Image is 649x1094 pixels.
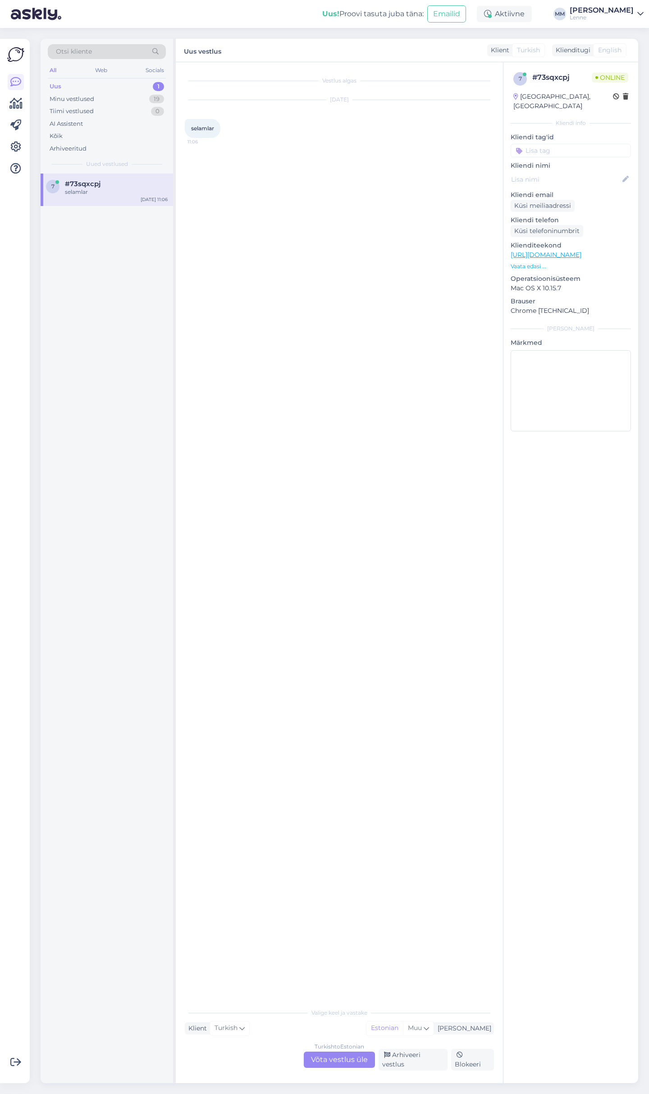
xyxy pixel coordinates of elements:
p: Kliendi tag'id [511,133,631,142]
div: Socials [144,64,166,76]
div: Vestlus algas [185,77,494,85]
p: Mac OS X 10.15.7 [511,284,631,293]
p: Märkmed [511,338,631,348]
p: Brauser [511,297,631,306]
span: Online [592,73,628,82]
div: Proovi tasuta juba täna: [322,9,424,19]
span: Turkish [215,1023,238,1033]
span: selamlar [191,125,214,132]
div: Blokeeri [451,1049,494,1071]
div: Võta vestlus üle [304,1052,375,1068]
p: Kliendi telefon [511,215,631,225]
div: Klient [185,1024,207,1033]
span: English [598,46,622,55]
p: Chrome [TECHNICAL_ID] [511,306,631,316]
div: [PERSON_NAME] [511,325,631,333]
span: 11:06 [187,138,221,145]
div: 19 [149,95,164,104]
p: Klienditeekond [511,241,631,250]
div: # 73sqxcpj [532,72,592,83]
p: Vaata edasi ... [511,262,631,270]
img: Askly Logo [7,46,24,63]
button: Emailid [427,5,466,23]
div: Tiimi vestlused [50,107,94,116]
div: Klient [487,46,509,55]
span: Muu [408,1024,422,1032]
input: Lisa nimi [511,174,621,184]
div: AI Assistent [50,119,83,128]
p: Operatsioonisüsteem [511,274,631,284]
div: Klienditugi [552,46,590,55]
input: Lisa tag [511,144,631,157]
span: #73sqxcpj [65,180,101,188]
a: [URL][DOMAIN_NAME] [511,251,581,259]
div: Aktiivne [477,6,532,22]
span: Turkish [517,46,540,55]
div: Küsi meiliaadressi [511,200,575,212]
div: [DATE] 11:06 [141,196,168,203]
p: Kliendi email [511,190,631,200]
div: Minu vestlused [50,95,94,104]
div: [GEOGRAPHIC_DATA], [GEOGRAPHIC_DATA] [513,92,613,111]
span: 7 [519,75,522,82]
div: [PERSON_NAME] [570,7,634,14]
div: Kliendi info [511,119,631,127]
div: Estonian [366,1021,403,1035]
div: Arhiveeritud [50,144,87,153]
div: [PERSON_NAME] [434,1024,491,1033]
div: Küsi telefoninumbrit [511,225,583,237]
div: MM [553,8,566,20]
label: Uus vestlus [184,44,221,56]
div: Web [93,64,109,76]
div: 0 [151,107,164,116]
span: 7 [51,183,55,190]
div: 1 [153,82,164,91]
div: Kõik [50,132,63,141]
a: [PERSON_NAME]Lenne [570,7,644,21]
div: Uus [50,82,61,91]
span: Uued vestlused [86,160,128,168]
span: Otsi kliente [56,47,92,56]
p: Kliendi nimi [511,161,631,170]
div: Turkish to Estonian [315,1043,364,1051]
div: Valige keel ja vastake [185,1009,494,1017]
div: Lenne [570,14,634,21]
b: Uus! [322,9,339,18]
div: Arhiveeri vestlus [379,1049,448,1071]
div: selamlar [65,188,168,196]
div: [DATE] [185,96,494,104]
div: All [48,64,58,76]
